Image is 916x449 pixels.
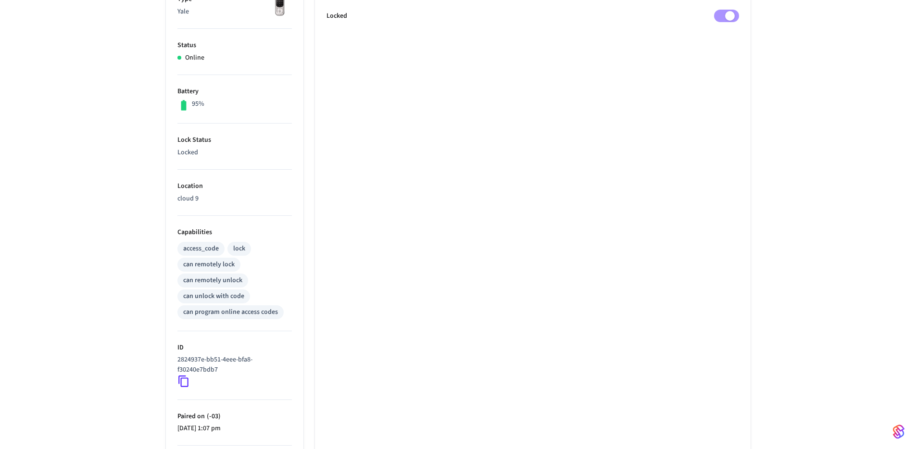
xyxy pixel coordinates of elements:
div: can remotely lock [183,260,235,270]
div: access_code [183,244,219,254]
p: ID [177,343,292,353]
div: can unlock with code [183,291,244,301]
p: Locked [177,148,292,158]
p: cloud 9 [177,194,292,204]
div: lock [233,244,245,254]
div: can remotely unlock [183,275,242,286]
p: Paired on [177,412,292,422]
span: ( -03 ) [205,412,221,421]
p: Yale [177,7,292,17]
p: 95% [192,99,204,109]
p: Battery [177,87,292,97]
p: Capabilities [177,227,292,237]
p: Lock Status [177,135,292,145]
div: can program online access codes [183,307,278,317]
p: Online [185,53,204,63]
img: SeamLogoGradient.69752ec5.svg [893,424,904,439]
p: Location [177,181,292,191]
p: 2824937e-bb51-4eee-bfa8-f30240e7bdb7 [177,355,288,375]
p: Locked [326,11,347,21]
p: [DATE] 1:07 pm [177,424,292,434]
p: Status [177,40,292,50]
